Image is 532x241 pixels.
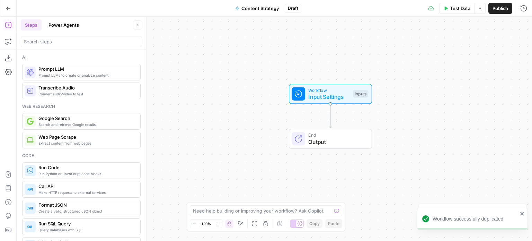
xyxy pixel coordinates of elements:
span: Content Strategy [241,5,279,12]
span: Run SQL Query [38,220,135,227]
span: Query databases with SQL [38,227,135,233]
span: 120% [201,221,211,226]
span: Convert audio/video to text [38,91,135,97]
span: Run Code [38,164,135,171]
div: Ai [22,54,141,60]
div: Code [22,153,141,159]
span: Draft [288,5,298,11]
span: Format JSON [38,201,135,208]
button: Test Data [439,3,475,14]
button: Copy [307,219,322,228]
span: Create a valid, structured JSON object [38,208,135,214]
span: Web Page Scrape [38,134,135,140]
span: Run Python or JavaScript code blocks [38,171,135,177]
span: Publish [493,5,508,12]
button: Content Strategy [231,3,283,14]
span: Search and retrieve Google results [38,122,135,127]
span: Prompt LLM [38,66,135,72]
span: Make HTTP requests to external services [38,190,135,195]
button: close [520,211,525,216]
span: Google Search [38,115,135,122]
div: Web research [22,103,141,110]
span: Output [308,138,365,146]
span: Call API [38,183,135,190]
button: Power Agents [44,19,83,31]
button: Steps [21,19,42,31]
span: Workflow [308,87,349,93]
button: Publish [488,3,512,14]
span: Test Data [450,5,470,12]
div: WorkflowInput SettingsInputs [266,84,395,104]
button: Paste [325,219,342,228]
span: Extract content from web pages [38,140,135,146]
span: Prompt LLMs to create or analyze content [38,72,135,78]
span: Paste [328,221,339,227]
div: EndOutput [266,129,395,149]
span: Transcribe Audio [38,84,135,91]
span: Input Settings [308,93,349,101]
div: Inputs [353,90,368,98]
span: Copy [309,221,320,227]
span: End [308,132,365,138]
div: Workflow successfully duplicated [433,215,518,222]
g: Edge from start to end [329,104,331,128]
input: Search steps [24,38,139,45]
